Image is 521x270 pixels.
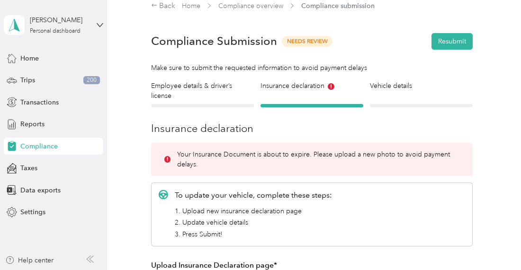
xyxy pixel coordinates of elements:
span: Needs Review [282,36,332,47]
p: To update your vehicle, complete these steps: [175,190,332,201]
div: [PERSON_NAME] [30,15,89,25]
li: 2. Update vehicle details [175,218,332,227]
span: 200 [83,76,100,85]
a: Home [182,2,200,10]
iframe: Everlance-gr Chat Button Frame [468,217,521,270]
span: Compliance submission [301,1,375,11]
h4: Vehicle details [370,81,473,91]
div: Make sure to submit the requested information to avoid payment delays [151,63,473,73]
span: Taxes [20,163,37,173]
div: Personal dashboard [30,28,81,34]
span: Settings [20,207,45,217]
p: Your Insurance Document is about to expire. Please upload a new photo to avoid payment delays. [177,149,459,169]
li: 1. Upload new insurance declaration page [175,206,332,216]
h4: Insurance declaration [260,81,363,91]
h3: Insurance declaration [151,121,473,136]
span: Transactions [20,97,59,107]
span: Data exports [20,185,61,195]
span: Trips [20,75,35,85]
button: Help center [5,255,54,265]
div: Back [151,0,176,12]
span: Home [20,53,39,63]
a: Compliance overview [218,2,283,10]
li: 3. Press Submit! [175,229,332,239]
span: Reports [20,119,45,129]
span: Compliance [20,141,58,151]
button: Resubmit [431,33,473,50]
h1: Compliance Submission [151,35,277,48]
h4: Employee details & driver’s license [151,81,254,101]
